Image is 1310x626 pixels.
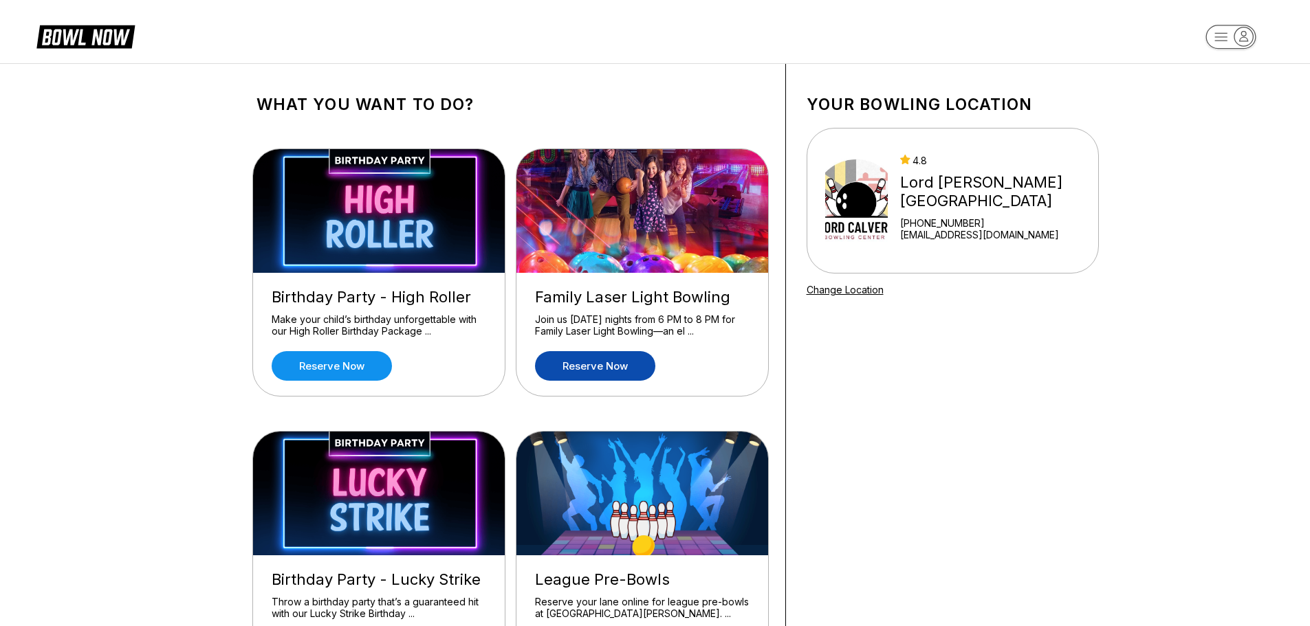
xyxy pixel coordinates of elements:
[900,173,1092,210] div: Lord [PERSON_NAME][GEOGRAPHIC_DATA]
[535,351,655,381] a: Reserve now
[253,432,506,555] img: Birthday Party - Lucky Strike
[256,95,765,114] h1: What you want to do?
[516,149,769,273] img: Family Laser Light Bowling
[825,149,888,252] img: Lord Calvert Bowling Center
[900,217,1092,229] div: [PHONE_NUMBER]
[900,155,1092,166] div: 4.8
[535,313,750,337] div: Join us [DATE] nights from 6 PM to 8 PM for Family Laser Light Bowling—an el ...
[535,570,750,589] div: League Pre-Bowls
[253,149,506,273] img: Birthday Party - High Roller
[900,229,1092,241] a: [EMAIL_ADDRESS][DOMAIN_NAME]
[272,351,392,381] a: Reserve now
[535,288,750,306] div: Family Laser Light Bowling
[807,95,1099,114] h1: Your bowling location
[272,313,486,337] div: Make your child’s birthday unforgettable with our High Roller Birthday Package ...
[516,432,769,555] img: League Pre-Bowls
[272,288,486,306] div: Birthday Party - High Roller
[535,596,750,620] div: Reserve your lane online for league pre-bowls at [GEOGRAPHIC_DATA][PERSON_NAME]. ...
[807,284,884,295] a: Change Location
[272,596,486,620] div: Throw a birthday party that’s a guaranteed hit with our Lucky Strike Birthday ...
[272,570,486,589] div: Birthday Party - Lucky Strike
